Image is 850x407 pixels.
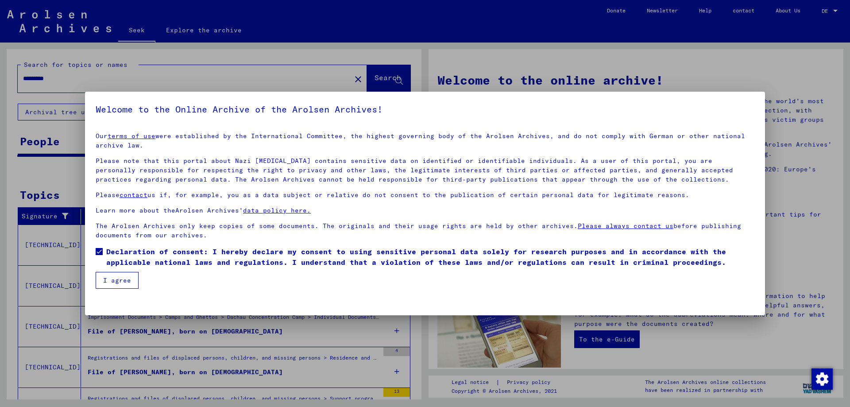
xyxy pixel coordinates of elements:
[96,132,108,140] font: Our
[96,272,139,289] button: I agree
[175,206,243,214] font: Arolsen Archives’
[96,132,745,149] font: were established by the International Committee, the highest governing body of the Arolsen Archiv...
[96,206,175,214] font: Learn more about the
[96,104,382,115] font: Welcome to the Online Archive of the Arolsen Archives!
[243,206,311,214] a: data policy here.
[96,157,733,183] font: Please note that this portal about Nazi [MEDICAL_DATA] contains sensitive data on identified or i...
[103,276,131,284] font: I agree
[811,368,833,390] img: Change consent
[96,191,120,199] font: Please
[106,247,726,267] font: Declaration of consent: I hereby declare my consent to using sensitive personal data solely for r...
[108,132,155,140] a: terms of use
[96,222,578,230] font: The Arolsen Archives only keep copies of some documents. The originals and their usage rights are...
[147,191,689,199] font: us if, for example, you as a data subject or relative do not consent to the publication of certai...
[96,222,741,239] font: before publishing documents from our archives.
[578,222,673,230] a: Please always contact us
[120,191,147,199] a: contact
